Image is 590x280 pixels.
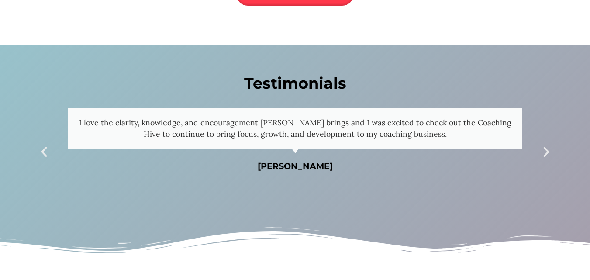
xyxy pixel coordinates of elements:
[258,160,333,173] span: [PERSON_NAME]
[46,108,544,195] div: Slides
[38,145,51,159] div: Previous slide
[33,76,557,91] h3: Testimonials
[77,117,514,140] div: I love the clarity, knowledge, and encouragement [PERSON_NAME] brings and I was excited to check ...
[46,108,544,195] div: 2 / 3
[540,145,553,159] div: Next slide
